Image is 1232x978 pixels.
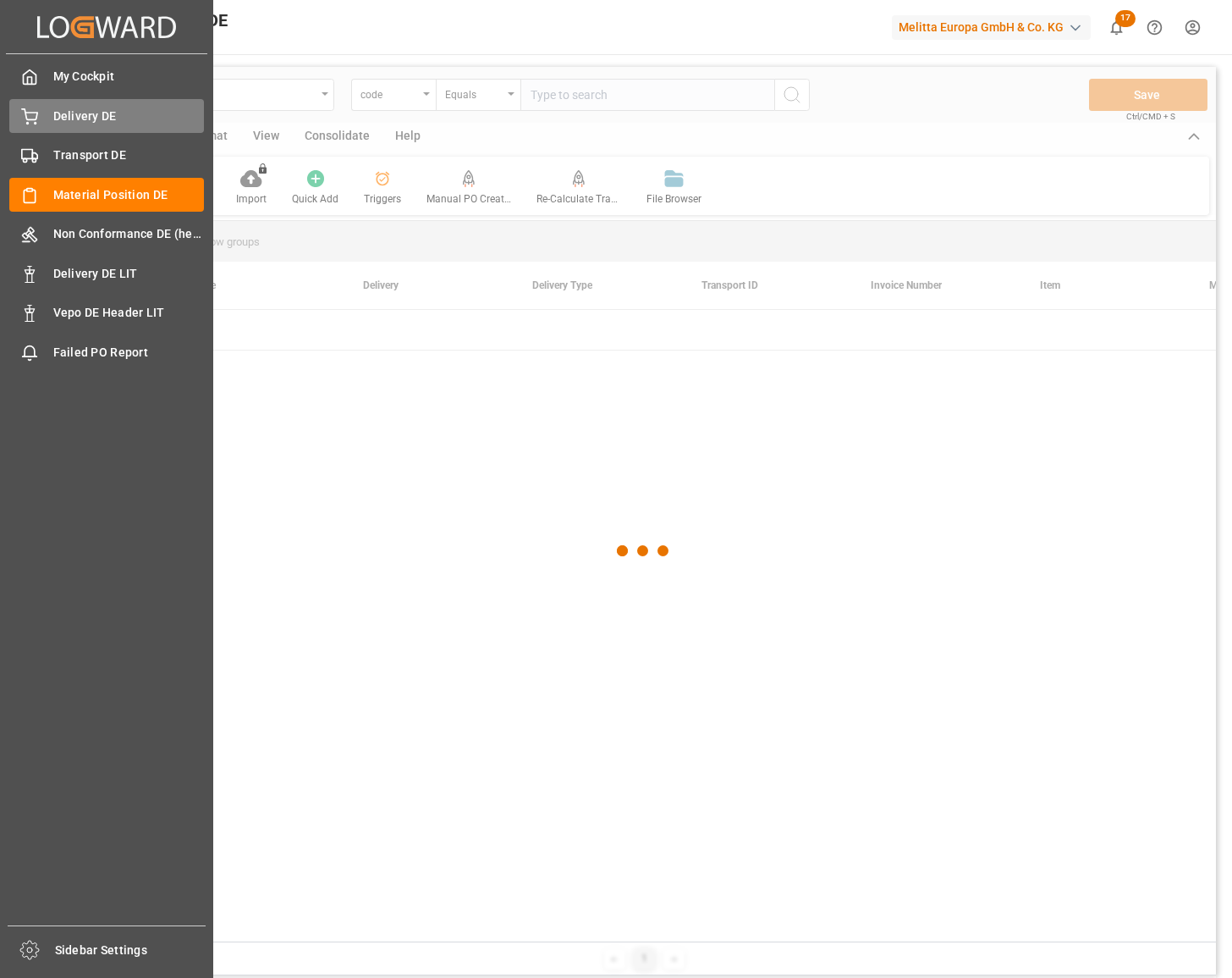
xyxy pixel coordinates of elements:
[9,60,204,93] a: My Cockpit
[53,108,205,125] span: Delivery DE
[9,178,204,211] a: Material Position DE
[53,344,205,362] span: Failed PO Report
[1136,8,1174,47] button: Help Center
[9,335,204,368] a: Failed PO Report
[53,304,205,322] span: Vepo DE Header LIT
[53,265,205,283] span: Delivery DE LIT
[9,296,204,329] a: Vepo DE Header LIT
[9,257,204,290] a: Delivery DE LIT
[1115,10,1136,27] span: 17
[9,99,204,132] a: Delivery DE
[1097,8,1136,47] button: show 17 new notifications
[9,218,204,251] a: Non Conformance DE (header)
[55,942,206,959] span: Sidebar Settings
[9,139,204,172] a: Transport DE
[53,146,205,164] span: Transport DE
[53,225,205,243] span: Non Conformance DE (header)
[53,68,205,86] span: My Cockpit
[892,15,1091,40] div: Melitta Europa GmbH & Co. KG
[53,186,205,204] span: Material Position DE
[892,11,1097,43] button: Melitta Europa GmbH & Co. KG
